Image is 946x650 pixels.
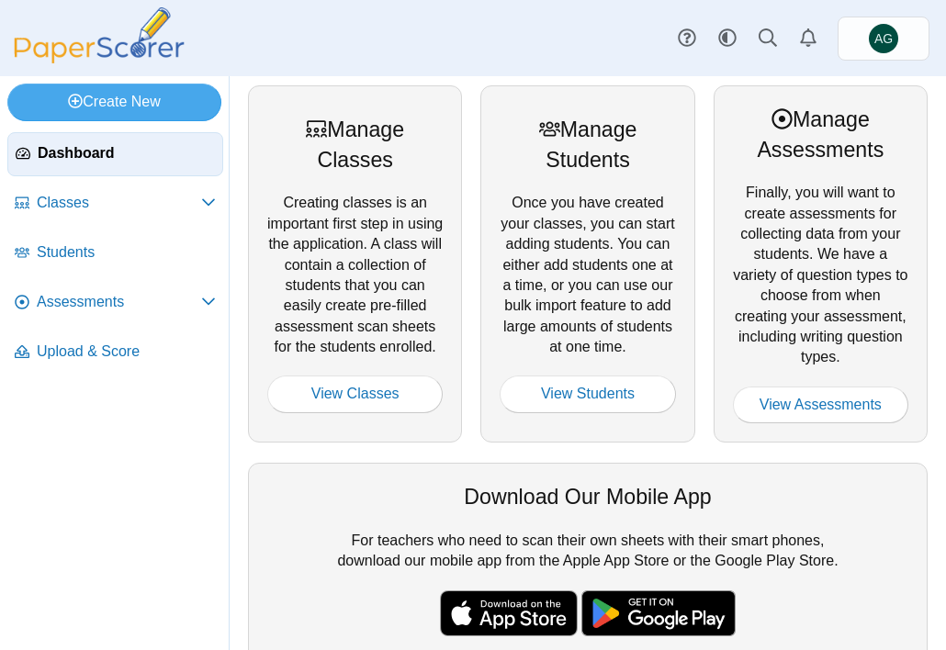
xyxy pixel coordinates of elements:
div: Manage Students [500,115,675,174]
div: Manage Classes [267,115,443,174]
div: Finally, you will want to create assessments for collecting data from your students. We have a va... [714,85,928,443]
span: Students [37,242,216,263]
a: Assessments [7,281,223,325]
a: PaperScorer [7,50,191,66]
a: View Classes [267,375,443,412]
a: View Assessments [733,387,908,423]
a: Asena Goren [838,17,929,61]
div: Creating classes is an important first step in using the application. A class will contain a coll... [248,85,462,443]
img: apple-store-badge.svg [440,590,578,636]
a: Alerts [788,18,828,59]
a: Classes [7,182,223,226]
a: Create New [7,84,221,120]
a: Dashboard [7,132,223,176]
div: Download Our Mobile App [267,482,908,511]
span: Asena Goren [874,32,893,45]
a: View Students [500,375,675,412]
span: Upload & Score [37,342,216,362]
span: Dashboard [38,143,215,163]
span: Assessments [37,292,201,312]
div: Manage Assessments [733,105,908,164]
span: Asena Goren [869,24,898,53]
span: Classes [37,193,201,213]
a: Upload & Score [7,331,223,375]
img: PaperScorer [7,7,191,63]
div: Once you have created your classes, you can start adding students. You can either add students on... [480,85,694,443]
a: Students [7,231,223,275]
img: google-play-badge.png [581,590,736,636]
